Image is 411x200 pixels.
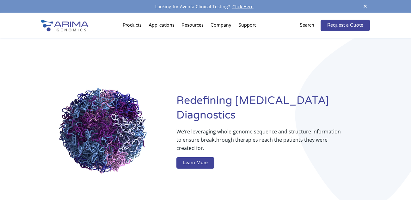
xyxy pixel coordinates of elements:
div: Looking for Aventa Clinical Testing? [41,3,370,11]
p: Search [300,21,314,29]
a: Click Here [230,3,256,10]
p: We’re leveraging whole-genome sequence and structure information to ensure breakthrough therapies... [176,127,345,157]
h1: Redefining [MEDICAL_DATA] Diagnostics [176,94,370,127]
a: Request a Quote [321,20,370,31]
img: Arima-Genomics-logo [41,20,89,31]
a: Learn More [176,157,214,169]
